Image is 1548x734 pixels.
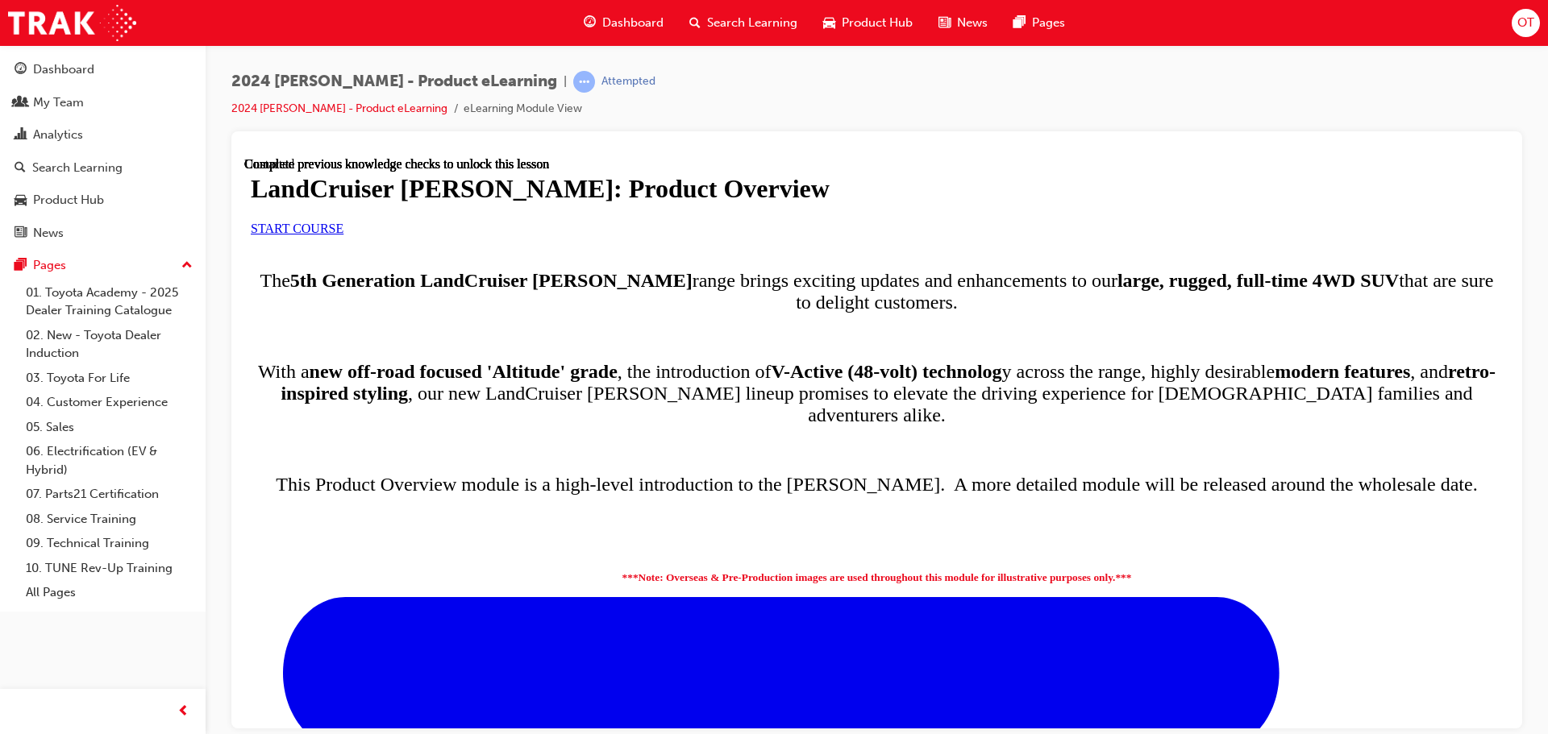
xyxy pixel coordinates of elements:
[6,55,199,85] a: Dashboard
[1512,9,1540,37] button: OT
[810,6,926,39] a: car-iconProduct Hub
[19,415,199,440] a: 05. Sales
[14,204,1251,268] span: With a , the introduction of y across the range, highly desirable , and , our new LandCruiser [PE...
[16,113,1250,156] span: The range brings exciting updates and enhancements to our that are sure to delight customers.
[19,482,199,507] a: 07. Parts21 Certification
[177,702,189,722] span: prev-icon
[33,256,66,275] div: Pages
[1517,14,1534,32] span: OT
[231,102,447,115] a: 2024 [PERSON_NAME] - Product eLearning
[526,204,757,225] strong: V-Active (48-volt) technolog
[19,366,199,391] a: 03. Toyota For Life
[6,251,199,280] button: Pages
[873,113,1155,134] strong: large, rugged, full-time 4WD SUV
[6,185,199,215] a: Product Hub
[19,556,199,581] a: 10. TUNE Rev-Up Training
[842,14,913,32] span: Product Hub
[19,323,199,366] a: 02. New - Toyota Dealer Induction
[33,191,104,209] div: Product Hub
[33,224,64,243] div: News
[6,64,99,78] a: START COURSE
[823,13,835,33] span: car-icon
[181,255,193,276] span: up-icon
[46,113,448,134] strong: 5th Generation LandCruiser [PERSON_NAME]
[33,60,94,79] div: Dashboard
[1032,14,1065,32] span: Pages
[6,52,199,251] button: DashboardMy TeamAnalyticsSearch LearningProduct HubNews
[676,6,810,39] a: search-iconSearch Learning
[1001,6,1078,39] a: pages-iconPages
[33,126,83,144] div: Analytics
[573,71,595,93] span: learningRecordVerb_ATTEMPT-icon
[8,5,136,41] img: Trak
[1013,13,1026,33] span: pages-icon
[31,317,1233,338] span: This Product Overview module is a high-level introduction to the [PERSON_NAME]. A more detailed m...
[15,128,27,143] span: chart-icon
[564,73,567,91] span: |
[15,226,27,241] span: news-icon
[378,414,888,426] strong: ***Note: Overseas & Pre-Production images are used throughout this module for illustrative purpos...
[1030,204,1166,225] strong: modern features
[926,6,1001,39] a: news-iconNews
[571,6,676,39] a: guage-iconDashboard
[19,531,199,556] a: 09. Technical Training
[464,100,582,118] li: eLearning Module View
[36,204,1251,247] strong: retro-inspired styling
[6,17,1259,47] h1: LandCruiser [PERSON_NAME]: Product Overview
[33,93,84,112] div: My Team
[65,204,373,225] strong: new off-road focused 'Altitude' grade
[6,153,199,183] a: Search Learning
[231,73,557,91] span: 2024 [PERSON_NAME] - Product eLearning
[15,96,27,110] span: people-icon
[689,13,701,33] span: search-icon
[15,63,27,77] span: guage-icon
[32,159,123,177] div: Search Learning
[938,13,951,33] span: news-icon
[19,390,199,415] a: 04. Customer Experience
[15,193,27,208] span: car-icon
[19,280,199,323] a: 01. Toyota Academy - 2025 Dealer Training Catalogue
[15,161,26,176] span: search-icon
[602,14,664,32] span: Dashboard
[15,259,27,273] span: pages-icon
[6,88,199,118] a: My Team
[957,14,988,32] span: News
[6,120,199,150] a: Analytics
[601,74,655,89] div: Attempted
[19,580,199,605] a: All Pages
[19,439,199,482] a: 06. Electrification (EV & Hybrid)
[707,14,797,32] span: Search Learning
[6,218,199,248] a: News
[19,507,199,532] a: 08. Service Training
[584,13,596,33] span: guage-icon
